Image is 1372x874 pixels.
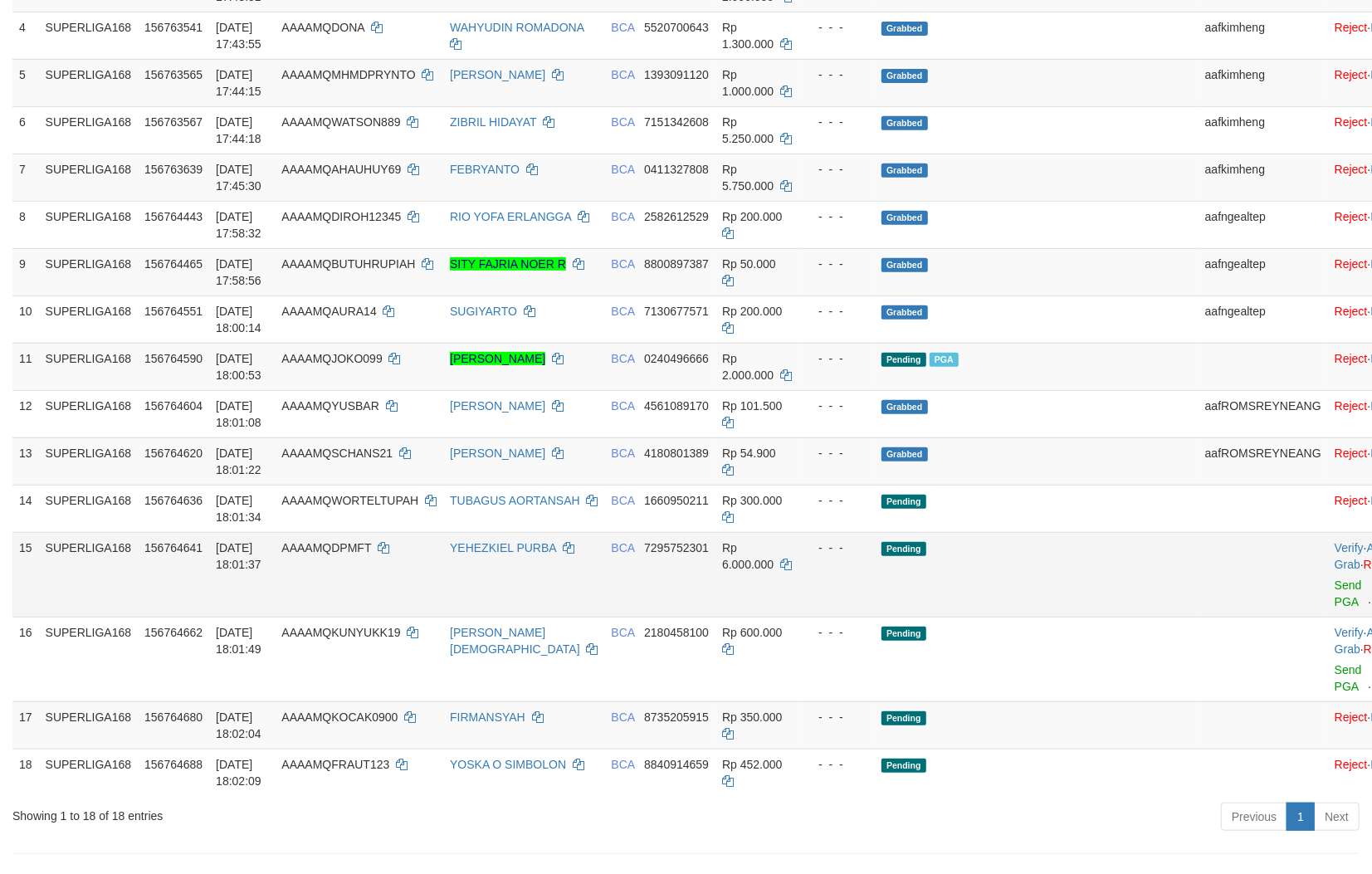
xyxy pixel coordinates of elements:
[12,106,39,154] td: 6
[805,445,868,461] div: - - -
[39,59,139,106] td: SUPERLIGA168
[612,447,635,460] span: BCA
[216,399,261,429] span: [DATE] 18:01:08
[216,626,261,656] span: [DATE] 18:01:49
[281,399,378,413] span: AAAAMQYUSBAR
[612,399,635,413] span: BCA
[144,68,203,81] span: 156763565
[881,164,928,178] span: Grabbed
[39,749,139,796] td: SUPERLIGA168
[450,758,566,771] a: YOSKA O SIMBOLON
[12,248,39,295] td: 9
[144,210,203,223] span: 156764443
[805,709,868,725] div: - - -
[144,257,203,271] span: 156764465
[881,447,928,461] span: Grabbed
[450,541,556,554] a: YEHEZKIEL PURBA
[644,447,709,460] span: Copy 4180801389 to clipboard
[281,257,415,271] span: AAAAMQBUTUHRUPIAH
[144,115,203,129] span: 156763567
[644,626,709,639] span: Copy 2180458100 to clipboard
[930,353,959,367] span: Marked by aafsoycanthlai
[12,201,39,248] td: 8
[644,115,709,129] span: Copy 7151342608 to clipboard
[281,626,400,639] span: AAAAMQKUNYUKK19
[1199,106,1328,154] td: aafkimheng
[612,68,635,81] span: BCA
[1199,59,1328,106] td: aafkimheng
[612,257,635,271] span: BCA
[722,305,782,318] span: Rp 200.000
[144,447,203,460] span: 156764620
[612,163,635,176] span: BCA
[722,21,774,51] span: Rp 1.300.000
[722,541,774,571] span: Rp 6.000.000
[216,163,261,193] span: [DATE] 17:45:30
[612,305,635,318] span: BCA
[805,350,868,367] div: - - -
[39,106,139,154] td: SUPERLIGA168
[281,21,364,34] span: AAAAMQDONA
[881,542,926,556] span: Pending
[281,710,398,724] span: AAAAMQKOCAK0900
[144,541,203,554] span: 156764641
[39,701,139,749] td: SUPERLIGA168
[644,305,709,318] span: Copy 7130677571 to clipboard
[1199,201,1328,248] td: aafngealtep
[722,494,782,507] span: Rp 300.000
[612,352,635,365] span: BCA
[281,163,401,176] span: AAAAMQAHAUHUY69
[216,447,261,476] span: [DATE] 18:01:22
[881,22,928,36] span: Grabbed
[722,257,776,271] span: Rp 50.000
[722,210,782,223] span: Rp 200.000
[12,532,39,617] td: 15
[450,115,536,129] a: ZIBRIL HIDAYAT
[144,163,203,176] span: 156763639
[805,114,868,130] div: - - -
[1199,12,1328,59] td: aafkimheng
[1199,154,1328,201] td: aafkimheng
[39,12,139,59] td: SUPERLIGA168
[450,163,520,176] a: FEBRYANTO
[722,447,776,460] span: Rp 54.900
[612,541,635,554] span: BCA
[722,68,774,98] span: Rp 1.000.000
[644,758,709,771] span: Copy 8840914659 to clipboard
[805,19,868,36] div: - - -
[12,617,39,701] td: 16
[881,69,928,83] span: Grabbed
[612,115,635,129] span: BCA
[644,257,709,271] span: Copy 8800897387 to clipboard
[450,352,545,365] a: [PERSON_NAME]
[216,710,261,740] span: [DATE] 18:02:04
[144,626,203,639] span: 156764662
[12,749,39,796] td: 18
[1335,541,1364,554] a: Verify
[881,627,926,641] span: Pending
[39,485,139,532] td: SUPERLIGA168
[1199,248,1328,295] td: aafngealtep
[281,210,401,223] span: AAAAMQDIROH12345
[39,437,139,485] td: SUPERLIGA168
[450,257,566,271] a: SITY FAJRIA NOER R
[216,115,261,145] span: [DATE] 17:44:18
[644,21,709,34] span: Copy 5520700643 to clipboard
[644,68,709,81] span: Copy 1393091120 to clipboard
[216,494,261,524] span: [DATE] 18:01:34
[216,68,261,98] span: [DATE] 17:44:15
[612,494,635,507] span: BCA
[216,541,261,571] span: [DATE] 18:01:37
[1335,758,1368,771] a: Reject
[1314,803,1360,831] a: Next
[216,257,261,287] span: [DATE] 17:58:56
[1335,710,1368,724] a: Reject
[39,532,139,617] td: SUPERLIGA168
[881,711,926,725] span: Pending
[450,447,545,460] a: [PERSON_NAME]
[216,21,261,51] span: [DATE] 17:43:55
[281,352,382,365] span: AAAAMQJOKO099
[1335,257,1368,271] a: Reject
[805,540,868,556] div: - - -
[144,710,203,724] span: 156764680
